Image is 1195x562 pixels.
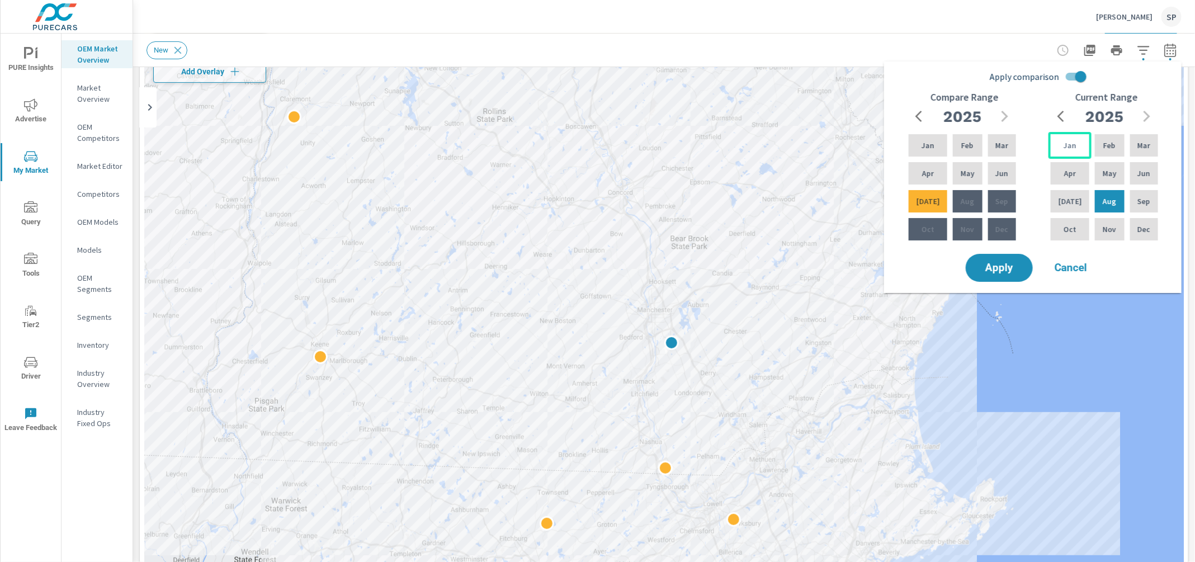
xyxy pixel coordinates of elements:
span: Apply [977,263,1022,273]
p: Inventory [77,339,124,351]
p: May [1103,168,1117,179]
p: Segments [77,311,124,323]
span: Driver [4,356,58,383]
p: Models [77,244,124,256]
p: Mar [995,140,1008,151]
button: Apply Filters [1132,39,1155,62]
span: Tier2 [4,304,58,332]
div: OEM Market Overview [62,40,133,68]
div: OEM Models [62,214,133,230]
p: OEM Segments [77,272,124,295]
span: New [147,46,175,54]
p: Dec [995,224,1008,235]
p: [PERSON_NAME] [1096,12,1153,22]
p: Feb [1103,140,1116,151]
p: OEM Models [77,216,124,228]
p: Oct [1064,224,1076,235]
div: New [147,41,187,59]
p: Market Editor [77,160,124,172]
p: Apr [922,168,934,179]
h6: Current Range [1075,92,1138,103]
p: Oct [922,224,934,235]
p: Sep [1137,196,1150,207]
span: Add Overlay [158,66,261,77]
span: Cancel [1048,263,1093,273]
div: OEM Segments [62,270,133,297]
div: Industry Fixed Ops [62,404,133,432]
button: Print Report [1106,39,1128,62]
p: Market Overview [77,82,124,105]
p: Nov [1103,224,1116,235]
p: [DATE] [1059,196,1082,207]
p: Feb [961,140,974,151]
p: Industry Fixed Ops [77,407,124,429]
div: Market Editor [62,158,133,174]
p: Sep [995,196,1008,207]
h6: Compare Range [931,92,999,103]
span: My Market [4,150,58,177]
span: Apply comparison [990,70,1059,83]
div: Segments [62,309,133,325]
p: Aug [961,196,974,207]
h2: 2025 [1085,107,1123,126]
span: PURE Insights [4,47,58,74]
p: Apr [1064,168,1076,179]
p: Dec [1137,224,1150,235]
p: OEM Market Overview [77,43,124,65]
button: Cancel [1037,254,1104,282]
div: OEM Competitors [62,119,133,147]
button: "Export Report to PDF" [1079,39,1101,62]
p: May [961,168,975,179]
p: Nov [961,224,974,235]
span: Advertise [4,98,58,126]
div: Industry Overview [62,365,133,393]
div: Models [62,242,133,258]
p: Jun [1137,168,1150,179]
p: Mar [1137,140,1150,151]
div: Market Overview [62,79,133,107]
p: [DATE] [917,196,940,207]
div: nav menu [1,34,61,445]
div: Competitors [62,186,133,202]
p: Industry Overview [77,367,124,390]
button: Add Overlay [153,60,266,83]
p: Jun [995,168,1008,179]
h2: 2025 [943,107,981,126]
div: SP [1161,7,1182,27]
p: Competitors [77,188,124,200]
p: OEM Competitors [77,121,124,144]
button: Apply [966,254,1033,282]
button: Select Date Range [1159,39,1182,62]
p: Jan [922,140,934,151]
p: Aug [1103,196,1116,207]
div: Inventory [62,337,133,353]
p: Jan [1064,140,1076,151]
span: Tools [4,253,58,280]
span: Query [4,201,58,229]
span: Leave Feedback [4,407,58,435]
